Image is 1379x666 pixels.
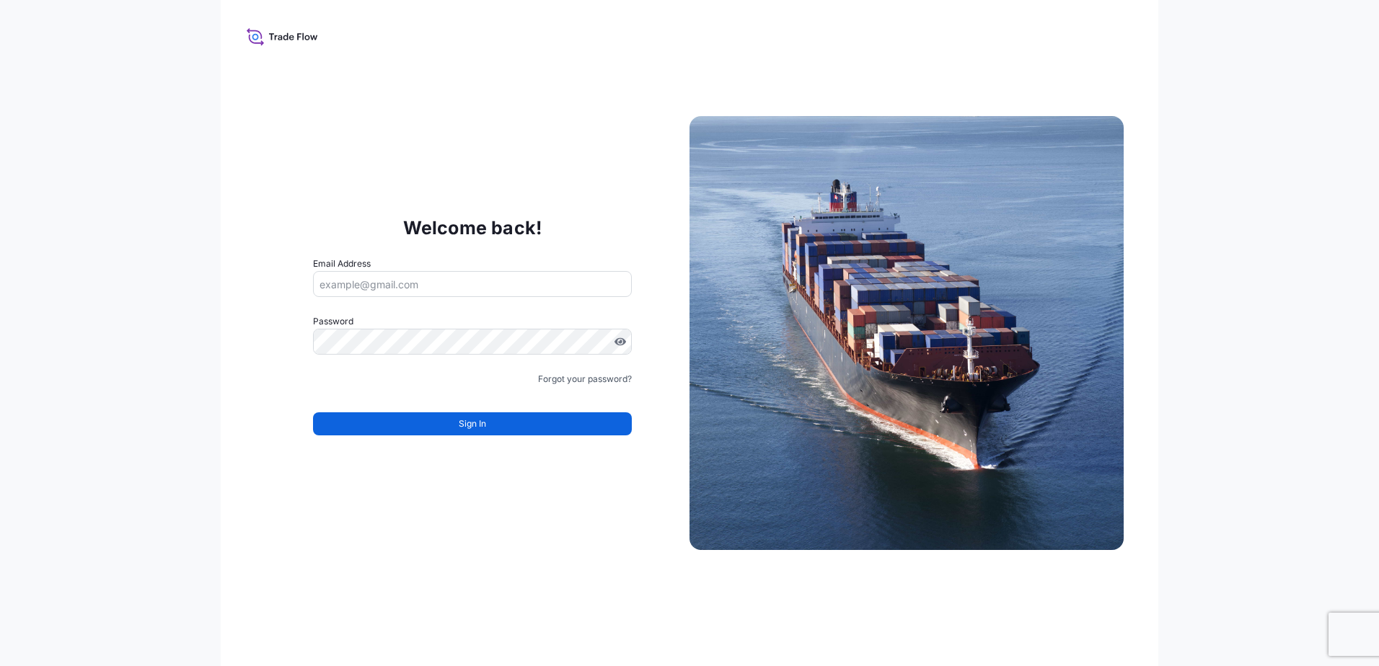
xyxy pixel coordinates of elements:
input: example@gmail.com [313,271,632,297]
button: Sign In [313,412,632,435]
button: Show password [614,336,626,347]
span: Sign In [459,417,486,431]
a: Forgot your password? [538,372,632,386]
label: Email Address [313,257,371,271]
label: Password [313,314,632,329]
p: Welcome back! [403,216,542,239]
img: Ship illustration [689,116,1124,550]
